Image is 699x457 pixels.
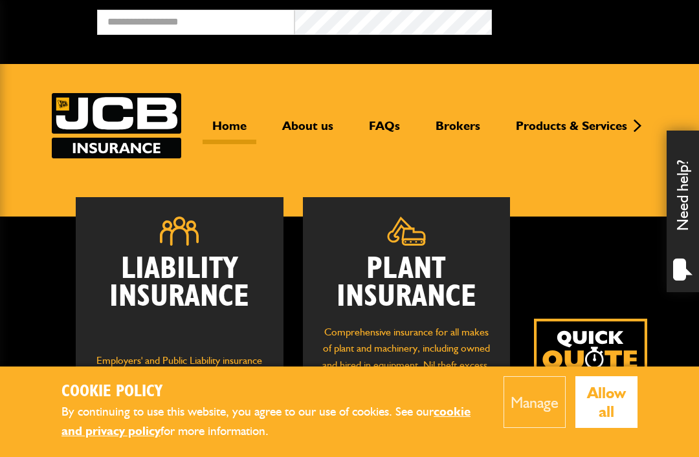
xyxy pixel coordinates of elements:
[506,118,637,144] a: Products & Services
[272,118,343,144] a: About us
[359,118,410,144] a: FAQs
[322,255,491,311] h2: Plant Insurance
[492,10,689,30] button: Broker Login
[534,319,647,432] img: Quick Quote
[95,255,263,339] h2: Liability Insurance
[575,376,638,428] button: Allow all
[426,118,490,144] a: Brokers
[52,93,181,158] a: JCB Insurance Services
[61,402,484,441] p: By continuing to use this website, you agree to our use of cookies. See our for more information.
[203,118,256,144] a: Home
[61,382,484,402] h2: Cookie Policy
[322,324,491,407] p: Comprehensive insurance for all makes of plant and machinery, including owned and hired in equipm...
[667,131,699,292] div: Need help?
[504,376,566,428] button: Manage
[52,93,181,158] img: JCB Insurance Services logo
[534,319,647,432] a: Get your insurance quote isn just 2-minutes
